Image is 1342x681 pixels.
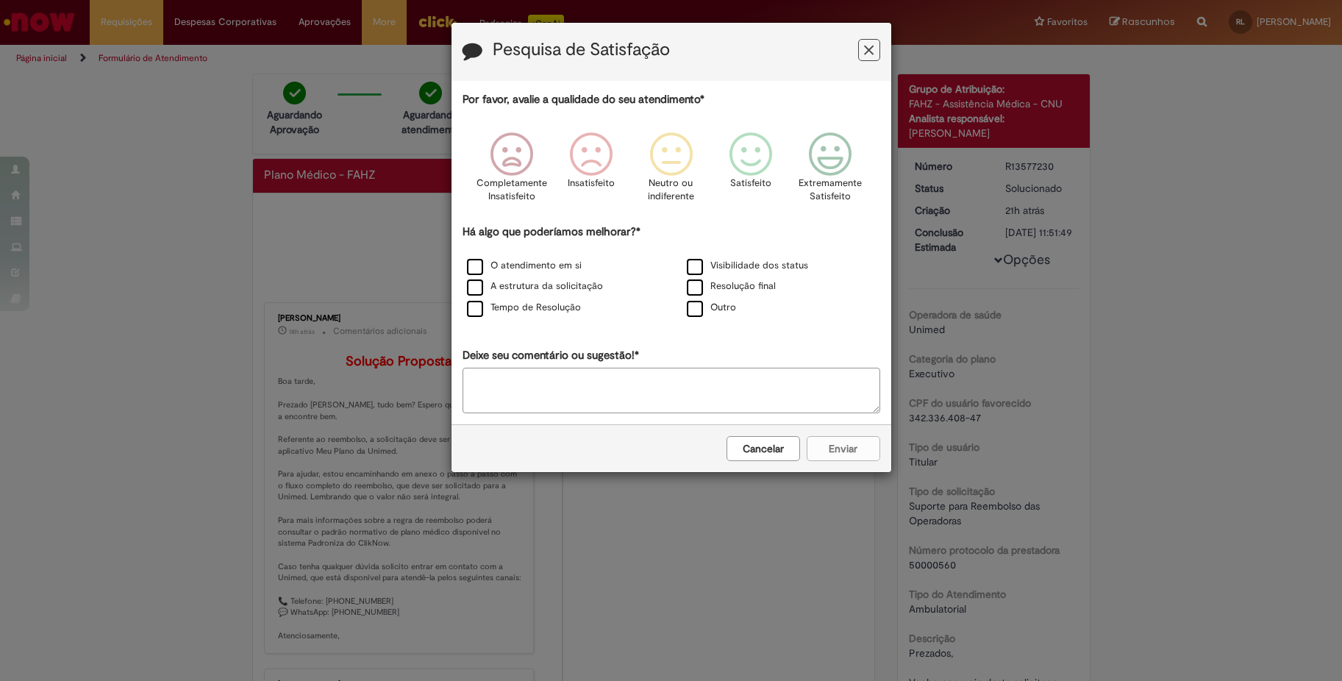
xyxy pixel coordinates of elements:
label: Resolução final [687,279,776,293]
p: Completamente Insatisfeito [477,177,547,204]
label: Outro [687,301,736,315]
label: O atendimento em si [467,259,582,273]
label: Visibilidade dos status [687,259,808,273]
p: Extremamente Satisfeito [799,177,862,204]
div: Há algo que poderíamos melhorar?* [463,224,880,319]
p: Satisfeito [730,177,771,190]
label: Pesquisa de Satisfação [493,40,670,60]
button: Cancelar [727,436,800,461]
div: Satisfeito [713,121,788,222]
div: Completamente Insatisfeito [474,121,549,222]
label: Deixe seu comentário ou sugestão!* [463,348,639,363]
label: Tempo de Resolução [467,301,581,315]
div: Insatisfeito [554,121,629,222]
label: Por favor, avalie a qualidade do seu atendimento* [463,92,704,107]
p: Neutro ou indiferente [644,177,697,204]
div: Extremamente Satisfeito [793,121,868,222]
div: Neutro ou indiferente [633,121,708,222]
label: A estrutura da solicitação [467,279,603,293]
p: Insatisfeito [568,177,615,190]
